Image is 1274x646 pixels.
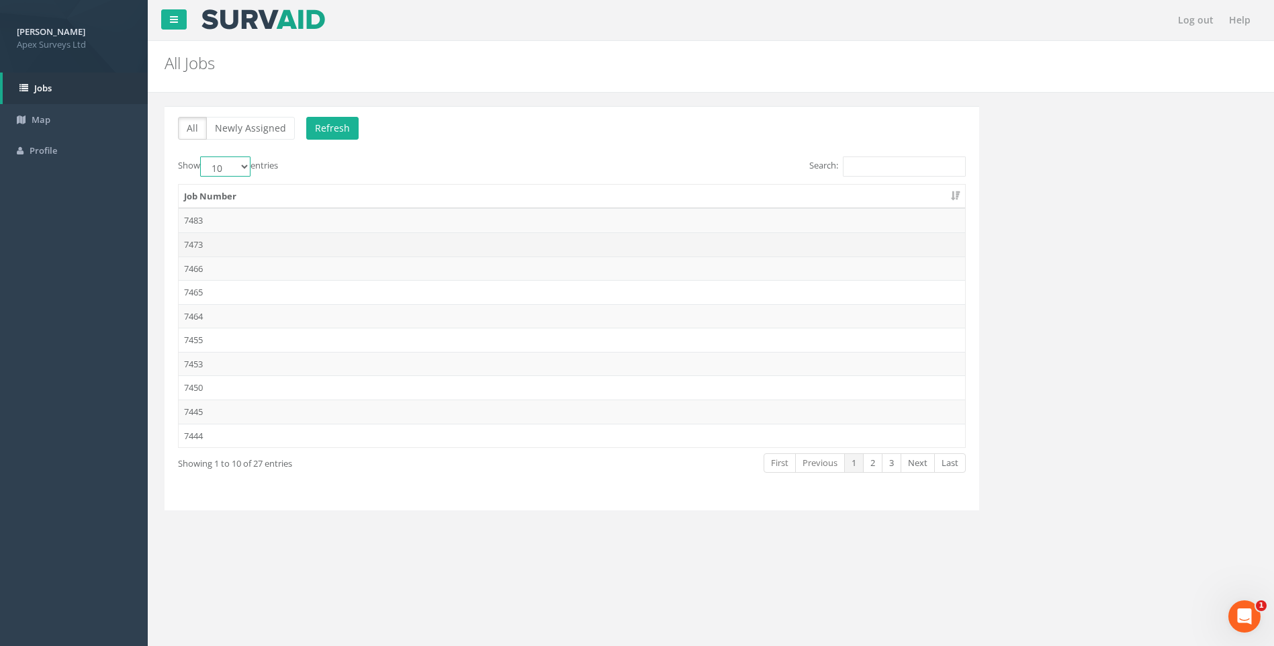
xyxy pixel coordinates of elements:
a: 2 [863,453,882,473]
iframe: Intercom live chat [1228,600,1261,633]
span: Jobs [34,82,52,94]
td: 7450 [179,375,965,400]
span: Apex Surveys Ltd [17,38,131,51]
td: 7453 [179,352,965,376]
label: Show entries [178,156,278,177]
td: 7444 [179,424,965,448]
label: Search: [809,156,966,177]
h2: All Jobs [165,54,1072,72]
span: 1 [1256,600,1267,611]
span: Profile [30,144,57,156]
a: First [764,453,796,473]
div: Showing 1 to 10 of 27 entries [178,452,494,470]
strong: [PERSON_NAME] [17,26,85,38]
a: 3 [882,453,901,473]
button: Newly Assigned [206,117,295,140]
span: Map [32,113,50,126]
td: 7465 [179,280,965,304]
button: All [178,117,207,140]
a: Previous [795,453,845,473]
td: 7445 [179,400,965,424]
select: Showentries [200,156,251,177]
button: Refresh [306,117,359,140]
input: Search: [843,156,966,177]
a: Last [934,453,966,473]
a: 1 [844,453,864,473]
th: Job Number: activate to sort column ascending [179,185,965,209]
td: 7473 [179,232,965,257]
a: Jobs [3,73,148,104]
td: 7464 [179,304,965,328]
td: 7483 [179,208,965,232]
a: Next [901,453,935,473]
a: [PERSON_NAME] Apex Surveys Ltd [17,22,131,50]
td: 7455 [179,328,965,352]
td: 7466 [179,257,965,281]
